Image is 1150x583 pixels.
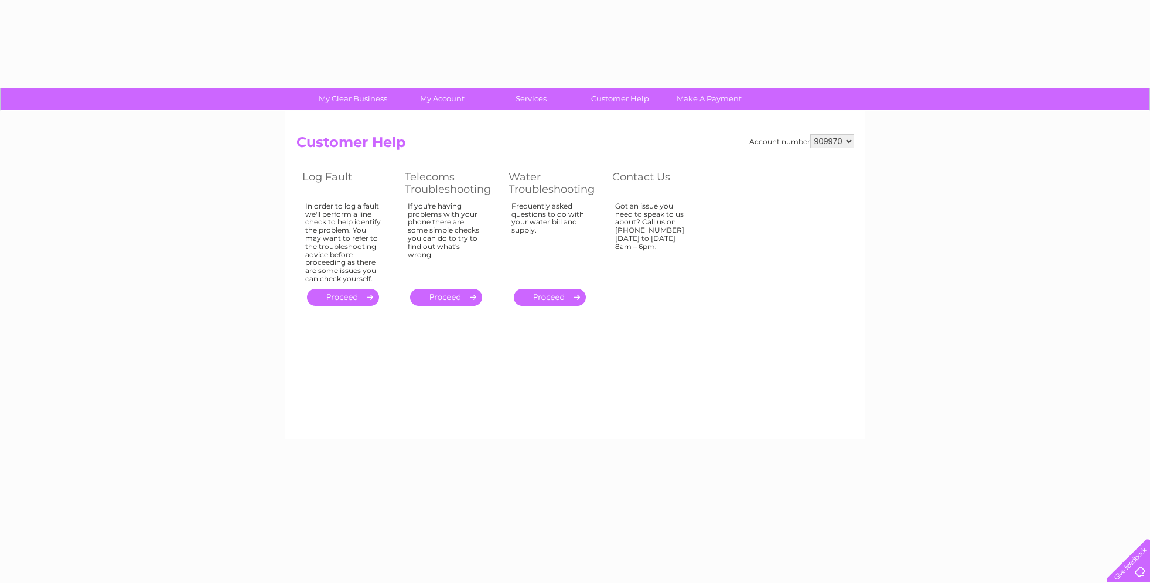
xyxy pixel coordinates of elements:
[305,88,401,110] a: My Clear Business
[661,88,757,110] a: Make A Payment
[749,134,854,148] div: Account number
[296,134,854,156] h2: Customer Help
[307,289,379,306] a: .
[296,168,399,199] th: Log Fault
[483,88,579,110] a: Services
[615,202,691,278] div: Got an issue you need to speak to us about? Call us on [PHONE_NUMBER] [DATE] to [DATE] 8am – 6pm.
[514,289,586,306] a: .
[394,88,490,110] a: My Account
[305,202,381,283] div: In order to log a fault we'll perform a line check to help identify the problem. You may want to ...
[503,168,606,199] th: Water Troubleshooting
[572,88,668,110] a: Customer Help
[408,202,485,278] div: If you're having problems with your phone there are some simple checks you can do to try to find ...
[511,202,589,278] div: Frequently asked questions to do with your water bill and supply.
[399,168,503,199] th: Telecoms Troubleshooting
[606,168,709,199] th: Contact Us
[410,289,482,306] a: .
